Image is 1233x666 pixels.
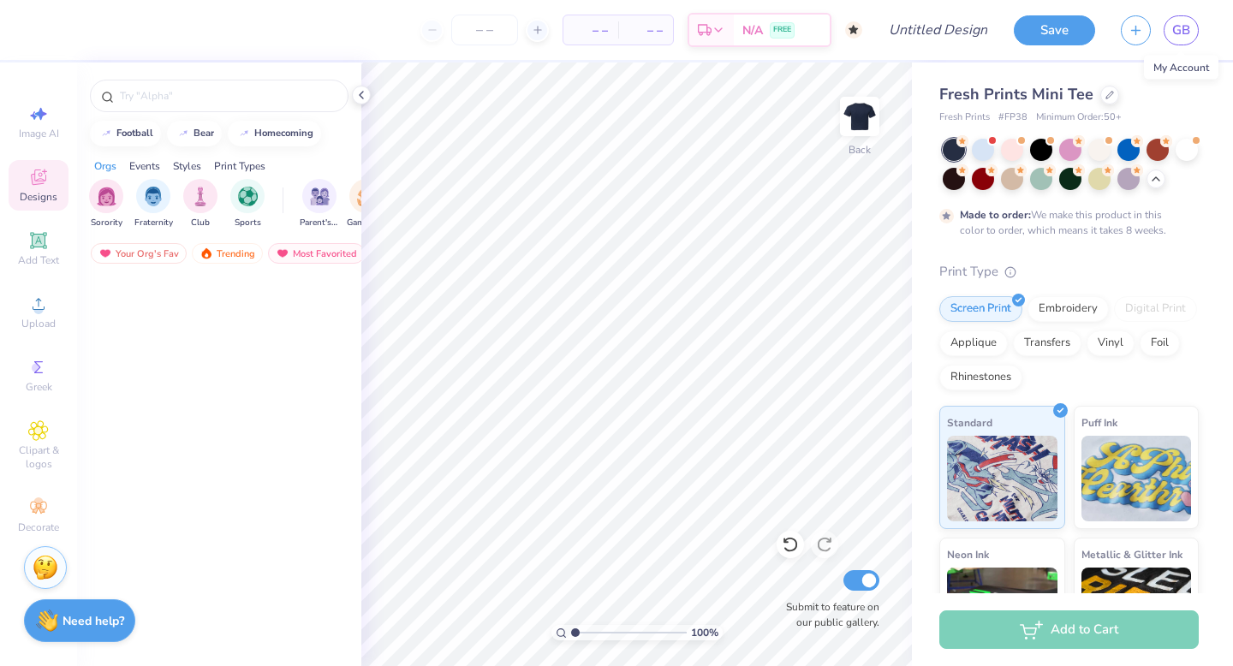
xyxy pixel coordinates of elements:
[20,190,57,204] span: Designs
[173,158,201,174] div: Styles
[1027,296,1109,322] div: Embroidery
[357,187,377,206] img: Game Day Image
[228,121,321,146] button: homecoming
[176,128,190,139] img: trend_line.gif
[183,179,217,229] div: filter for Club
[91,243,187,264] div: Your Org's Fav
[947,436,1057,521] img: Standard
[1081,568,1192,653] img: Metallic & Glitter Ink
[183,179,217,229] button: filter button
[347,179,386,229] div: filter for Game Day
[238,187,258,206] img: Sports Image
[1087,330,1135,356] div: Vinyl
[742,21,763,39] span: N/A
[849,142,871,158] div: Back
[98,247,112,259] img: most_fav.gif
[194,128,214,138] div: bear
[200,247,213,259] img: trending.gif
[89,179,123,229] div: filter for Sorority
[91,217,122,229] span: Sorority
[191,187,210,206] img: Club Image
[237,128,251,139] img: trend_line.gif
[276,247,289,259] img: most_fav.gif
[300,179,339,229] div: filter for Parent's Weekend
[167,121,222,146] button: bear
[1114,296,1197,322] div: Digital Print
[18,520,59,534] span: Decorate
[1081,413,1117,431] span: Puff Ink
[451,15,518,45] input: – –
[875,13,1001,47] input: Untitled Design
[310,187,330,206] img: Parent's Weekend Image
[939,262,1199,282] div: Print Type
[1014,15,1095,45] button: Save
[773,24,791,36] span: FREE
[947,568,1057,653] img: Neon Ink
[90,121,161,146] button: football
[21,317,56,330] span: Upload
[230,179,265,229] button: filter button
[939,296,1022,322] div: Screen Print
[89,179,123,229] button: filter button
[777,599,879,630] label: Submit to feature on our public gallery.
[1081,436,1192,521] img: Puff Ink
[192,243,263,264] div: Trending
[1036,110,1122,125] span: Minimum Order: 50 +
[939,365,1022,390] div: Rhinestones
[254,128,313,138] div: homecoming
[134,179,173,229] button: filter button
[214,158,265,174] div: Print Types
[26,380,52,394] span: Greek
[18,253,59,267] span: Add Text
[1140,330,1180,356] div: Foil
[947,413,992,431] span: Standard
[235,217,261,229] span: Sports
[947,545,989,563] span: Neon Ink
[116,128,153,138] div: football
[268,243,365,264] div: Most Favorited
[628,21,663,39] span: – –
[94,158,116,174] div: Orgs
[347,217,386,229] span: Game Day
[998,110,1027,125] span: # FP38
[191,217,210,229] span: Club
[134,217,173,229] span: Fraternity
[230,179,265,229] div: filter for Sports
[300,217,339,229] span: Parent's Weekend
[1144,56,1218,80] div: My Account
[9,443,68,471] span: Clipart & logos
[134,179,173,229] div: filter for Fraternity
[843,99,877,134] img: Back
[347,179,386,229] button: filter button
[129,158,160,174] div: Events
[1164,15,1199,45] a: GB
[691,625,718,640] span: 100 %
[960,207,1170,238] div: We make this product in this color to order, which means it takes 8 weeks.
[63,613,124,629] strong: Need help?
[300,179,339,229] button: filter button
[1172,21,1190,40] span: GB
[118,87,337,104] input: Try "Alpha"
[97,187,116,206] img: Sorority Image
[939,84,1093,104] span: Fresh Prints Mini Tee
[574,21,608,39] span: – –
[1013,330,1081,356] div: Transfers
[144,187,163,206] img: Fraternity Image
[939,330,1008,356] div: Applique
[960,208,1031,222] strong: Made to order:
[1081,545,1182,563] span: Metallic & Glitter Ink
[19,127,59,140] span: Image AI
[939,110,990,125] span: Fresh Prints
[99,128,113,139] img: trend_line.gif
